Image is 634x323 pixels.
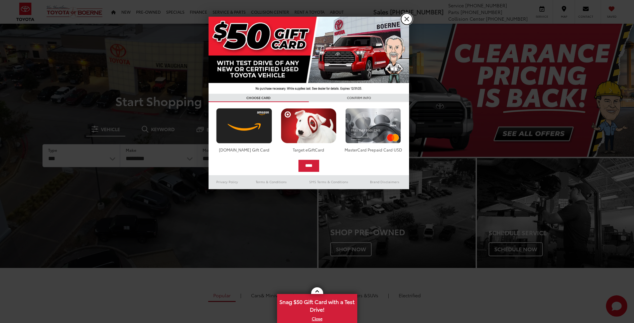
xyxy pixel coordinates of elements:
img: targetcard.png [279,108,338,143]
h3: CONFIRM INFO [309,94,409,102]
a: SMS Terms & Conditions [297,178,360,186]
a: Terms & Conditions [246,178,297,186]
img: mastercard.png [344,108,403,143]
span: Snag $50 Gift Card with a Test Drive! [278,295,357,315]
a: Brand Disclaimers [360,178,409,186]
div: MasterCard Prepaid Card USD [344,147,403,152]
div: Target eGiftCard [279,147,338,152]
img: amazoncard.png [215,108,274,143]
a: Privacy Policy [209,178,246,186]
div: [DOMAIN_NAME] Gift Card [215,147,274,152]
h3: CHOOSE CARD [209,94,309,102]
img: 42635_top_851395.jpg [209,17,409,94]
